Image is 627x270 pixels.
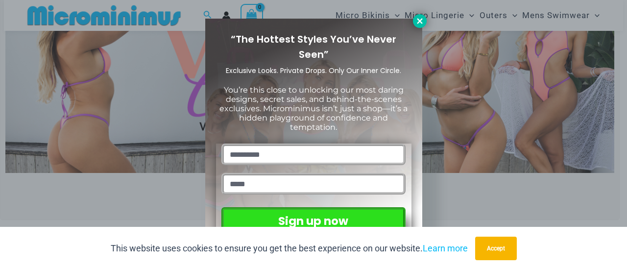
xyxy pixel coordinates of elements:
span: You’re this close to unlocking our most daring designs, secret sales, and behind-the-scenes exclu... [219,85,408,132]
p: This website uses cookies to ensure you get the best experience on our website. [111,241,468,256]
button: Close [413,14,427,28]
button: Sign up now [221,207,405,235]
button: Accept [475,237,517,260]
a: Learn more [423,243,468,253]
span: “The Hottest Styles You’ve Never Seen” [231,32,396,61]
span: Exclusive Looks. Private Drops. Only Our Inner Circle. [226,66,401,75]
